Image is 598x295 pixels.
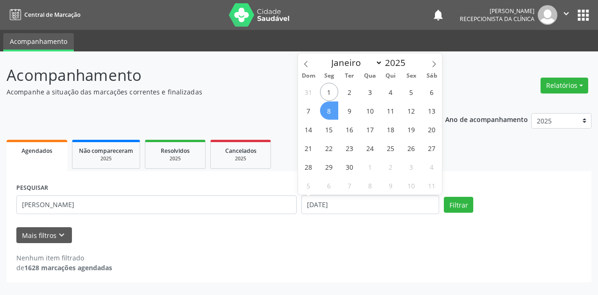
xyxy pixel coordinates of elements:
[299,158,318,176] span: Setembro 28, 2025
[445,113,528,125] p: Ano de acompanhamento
[422,176,441,194] span: Outubro 11, 2025
[79,147,133,155] span: Não compareceram
[298,73,319,79] span: Dom
[299,83,318,101] span: Agosto 31, 2025
[538,5,557,25] img: img
[460,7,534,15] div: [PERSON_NAME]
[341,83,359,101] span: Setembro 2, 2025
[320,139,338,157] span: Setembro 22, 2025
[225,147,256,155] span: Cancelados
[16,195,297,214] input: Nome, CNS
[382,83,400,101] span: Setembro 4, 2025
[57,230,67,240] i: keyboard_arrow_down
[301,195,439,214] input: Selecione um intervalo
[382,176,400,194] span: Outubro 9, 2025
[299,101,318,120] span: Setembro 7, 2025
[361,158,379,176] span: Outubro 1, 2025
[16,263,112,273] div: de
[16,227,72,244] button: Mais filtroskeyboard_arrow_down
[402,158,420,176] span: Outubro 3, 2025
[361,176,379,194] span: Outubro 8, 2025
[79,155,133,162] div: 2025
[152,155,199,162] div: 2025
[380,73,401,79] span: Qui
[217,155,264,162] div: 2025
[320,83,338,101] span: Setembro 1, 2025
[561,8,571,19] i: 
[16,253,112,263] div: Nenhum item filtrado
[24,11,80,19] span: Central de Marcação
[382,101,400,120] span: Setembro 11, 2025
[341,139,359,157] span: Setembro 23, 2025
[299,120,318,138] span: Setembro 14, 2025
[161,147,190,155] span: Resolvidos
[299,176,318,194] span: Outubro 5, 2025
[421,73,442,79] span: Sáb
[7,7,80,22] a: Central de Marcação
[422,120,441,138] span: Setembro 20, 2025
[7,64,416,87] p: Acompanhamento
[360,73,380,79] span: Qua
[320,176,338,194] span: Outubro 6, 2025
[3,33,74,51] a: Acompanhamento
[382,158,400,176] span: Outubro 2, 2025
[422,83,441,101] span: Setembro 6, 2025
[320,158,338,176] span: Setembro 29, 2025
[444,197,473,213] button: Filtrar
[402,83,420,101] span: Setembro 5, 2025
[575,7,591,23] button: apps
[341,176,359,194] span: Outubro 7, 2025
[402,101,420,120] span: Setembro 12, 2025
[383,57,413,69] input: Year
[422,101,441,120] span: Setembro 13, 2025
[341,101,359,120] span: Setembro 9, 2025
[422,139,441,157] span: Setembro 27, 2025
[382,120,400,138] span: Setembro 18, 2025
[557,5,575,25] button: 
[432,8,445,22] button: notifications
[460,15,534,23] span: Recepcionista da clínica
[541,78,588,94] button: Relatórios
[361,101,379,120] span: Setembro 10, 2025
[401,73,421,79] span: Sex
[361,120,379,138] span: Setembro 17, 2025
[327,56,383,69] select: Month
[361,139,379,157] span: Setembro 24, 2025
[16,181,48,195] label: PESQUISAR
[320,101,338,120] span: Setembro 8, 2025
[341,158,359,176] span: Setembro 30, 2025
[7,87,416,97] p: Acompanhe a situação das marcações correntes e finalizadas
[402,139,420,157] span: Setembro 26, 2025
[339,73,360,79] span: Ter
[21,147,52,155] span: Agendados
[402,176,420,194] span: Outubro 10, 2025
[24,263,112,272] strong: 1628 marcações agendadas
[402,120,420,138] span: Setembro 19, 2025
[319,73,339,79] span: Seg
[422,158,441,176] span: Outubro 4, 2025
[299,139,318,157] span: Setembro 21, 2025
[382,139,400,157] span: Setembro 25, 2025
[361,83,379,101] span: Setembro 3, 2025
[341,120,359,138] span: Setembro 16, 2025
[320,120,338,138] span: Setembro 15, 2025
